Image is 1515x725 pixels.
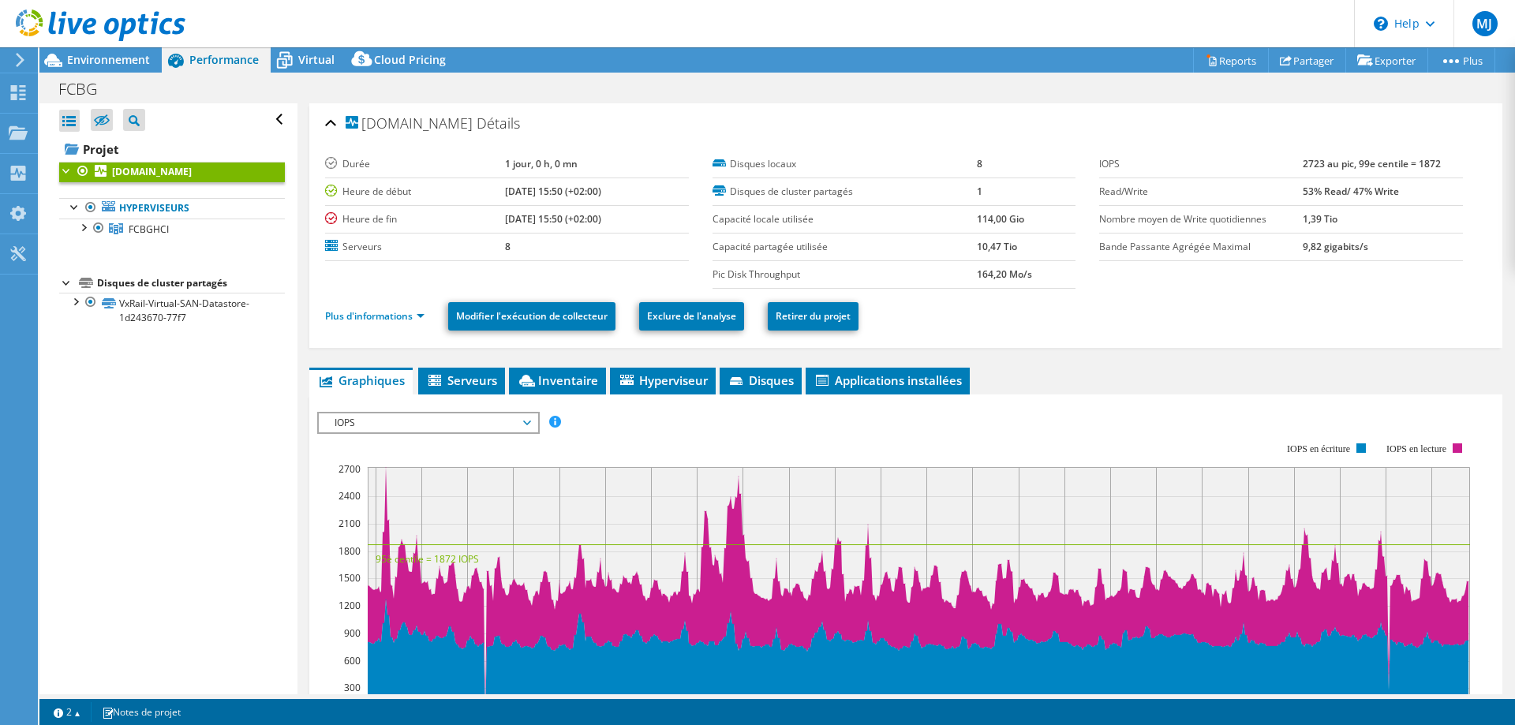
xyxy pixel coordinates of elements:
a: Plus d'informations [325,309,425,323]
a: Partager [1268,48,1346,73]
b: 1 [977,185,982,198]
a: Hyperviseurs [59,198,285,219]
text: IOPS en écriture [1287,443,1350,454]
b: 10,47 Tio [977,240,1017,253]
span: Environnement [67,52,150,67]
label: Heure de début [325,184,504,200]
b: [DOMAIN_NAME] [112,165,192,178]
b: 2723 au pic, 99e centile = 1872 [1303,157,1441,170]
a: VxRail-Virtual-SAN-Datastore-1d243670-77f7 [59,293,285,327]
a: FCBGHCI [59,219,285,239]
span: Disques [728,372,794,388]
b: 9,82 gigabits/s [1303,240,1368,253]
a: 2 [43,702,92,722]
a: Projet [59,136,285,162]
b: [DATE] 15:50 (+02:00) [505,212,601,226]
text: 1500 [339,571,361,585]
label: Nombre moyen de Write quotidiennes [1099,211,1303,227]
a: Notes de projet [91,702,192,722]
label: Disques locaux [713,156,978,172]
text: 2700 [339,462,361,476]
b: 164,20 Mo/s [977,267,1032,281]
label: Bande Passante Agrégée Maximal [1099,239,1303,255]
a: Exporter [1345,48,1428,73]
text: 600 [344,654,361,667]
b: 114,00 Gio [977,212,1024,226]
span: [DOMAIN_NAME] [346,116,473,132]
span: Cloud Pricing [374,52,446,67]
span: Inventaire [517,372,598,388]
a: [DOMAIN_NAME] [59,162,285,182]
label: Capacité partagée utilisée [713,239,978,255]
label: Serveurs [325,239,504,255]
text: 1800 [339,544,361,558]
text: 300 [344,681,361,694]
svg: \n [1374,17,1388,31]
b: 1,39 Tio [1303,212,1337,226]
a: Exclure de l'analyse [639,302,744,331]
h1: FCBG [51,80,122,98]
text: 2100 [339,517,361,530]
span: Hyperviseur [618,372,708,388]
label: Disques de cluster partagés [713,184,978,200]
text: 1200 [339,599,361,612]
b: 8 [505,240,511,253]
b: 8 [977,157,982,170]
label: Heure de fin [325,211,504,227]
span: IOPS [327,413,529,432]
label: Read/Write [1099,184,1303,200]
span: MJ [1472,11,1498,36]
label: Pic Disk Throughput [713,267,978,282]
div: Disques de cluster partagés [97,274,285,293]
span: Serveurs [426,372,497,388]
label: IOPS [1099,156,1303,172]
a: Modifier l'exécution de collecteur [448,302,615,331]
text: 2400 [339,489,361,503]
span: Détails [477,114,520,133]
span: Virtual [298,52,335,67]
text: IOPS en lecture [1386,443,1446,454]
label: Capacité locale utilisée [713,211,978,227]
span: Performance [189,52,259,67]
b: 1 jour, 0 h, 0 mn [505,157,578,170]
b: [DATE] 15:50 (+02:00) [505,185,601,198]
span: Graphiques [317,372,405,388]
text: 95è centile = 1872 IOPS [376,552,479,566]
span: FCBGHCI [129,222,169,236]
a: Plus [1427,48,1495,73]
label: Durée [325,156,504,172]
a: Retirer du projet [768,302,858,331]
b: 53% Read/ 47% Write [1303,185,1399,198]
a: Reports [1193,48,1269,73]
text: 900 [344,626,361,640]
span: Applications installées [814,372,962,388]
